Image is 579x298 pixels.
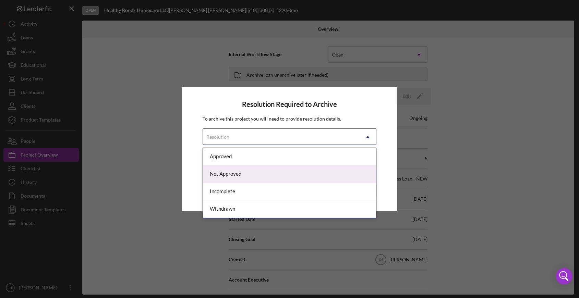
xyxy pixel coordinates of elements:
[203,200,376,218] div: Withdrawn
[203,183,376,200] div: Incomplete
[203,165,376,183] div: Not Approved
[203,148,376,165] div: Approved
[556,268,572,284] div: Open Intercom Messenger
[203,100,376,108] h4: Resolution Required to Archive
[203,115,376,123] p: To archive this project you will need to provide resolution details.
[206,134,229,140] div: Resolution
